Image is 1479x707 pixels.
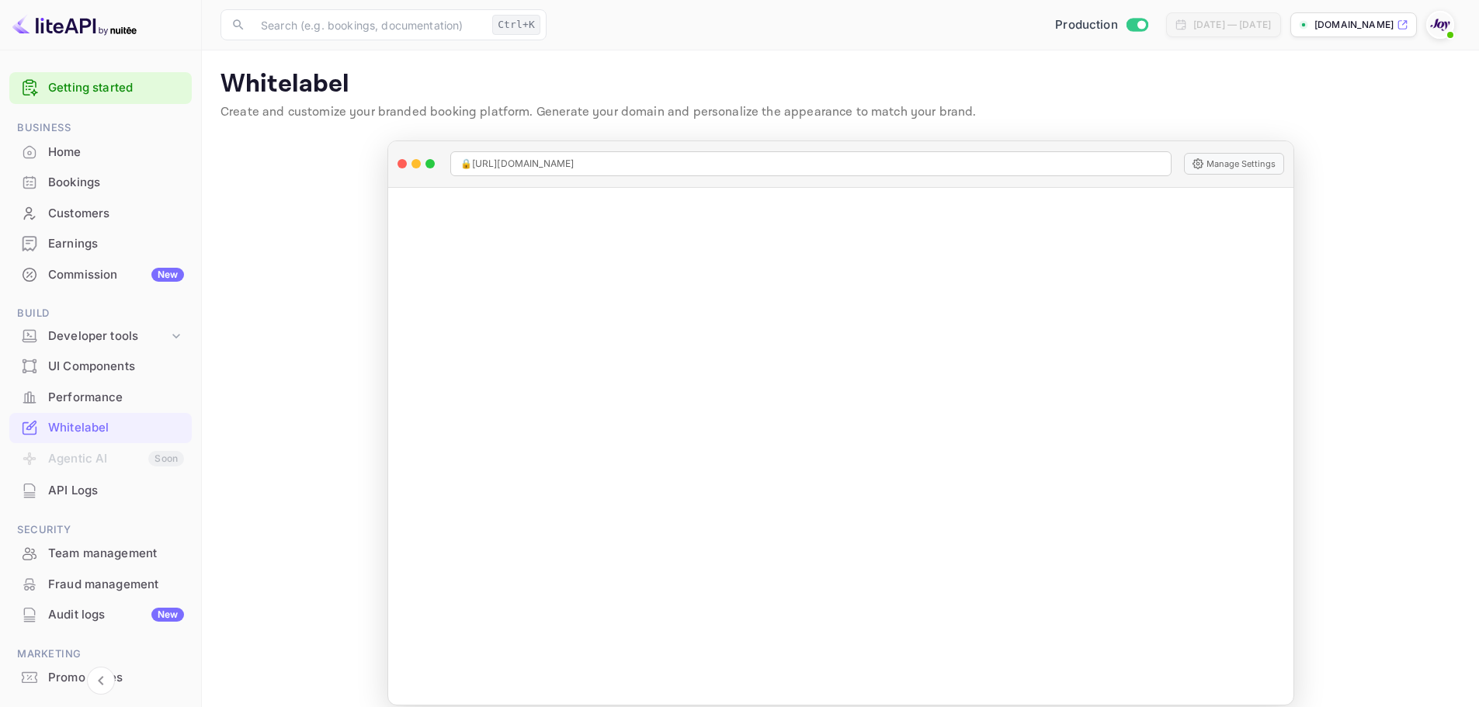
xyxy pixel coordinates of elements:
div: Bookings [9,168,192,198]
a: Home [9,137,192,166]
a: Fraud management [9,570,192,598]
a: Performance [9,383,192,411]
div: New [151,608,184,622]
div: Promo codes [9,663,192,693]
img: LiteAPI logo [12,12,137,37]
p: [DOMAIN_NAME] [1314,18,1394,32]
div: Fraud management [48,576,184,594]
div: Customers [48,205,184,223]
div: CommissionNew [9,260,192,290]
div: Promo codes [48,669,184,687]
button: Collapse navigation [87,667,115,695]
a: Whitelabel [9,413,192,442]
div: Team management [48,545,184,563]
div: Whitelabel [9,413,192,443]
button: Manage Settings [1184,153,1284,175]
div: Developer tools [9,323,192,350]
div: Fraud management [9,570,192,600]
a: Team management [9,539,192,567]
div: Bookings [48,174,184,192]
div: Ctrl+K [492,15,540,35]
p: Create and customize your branded booking platform. Generate your domain and personalize the appe... [220,103,1460,122]
div: Earnings [9,229,192,259]
a: Promo codes [9,663,192,691]
div: New [151,268,184,282]
span: Build [9,305,192,322]
div: Performance [9,383,192,413]
a: Customers [9,199,192,227]
div: Audit logs [48,606,184,624]
div: API Logs [48,482,184,500]
div: Home [9,137,192,168]
div: [DATE] — [DATE] [1193,18,1271,32]
a: Getting started [48,79,184,97]
div: UI Components [9,352,192,382]
a: API Logs [9,476,192,504]
div: Developer tools [48,328,168,345]
span: Production [1055,16,1118,34]
span: Security [9,522,192,539]
p: Whitelabel [220,69,1460,100]
div: Team management [9,539,192,569]
div: Whitelabel [48,419,184,437]
input: Search (e.g. bookings, documentation) [252,9,486,40]
a: Bookings [9,168,192,196]
a: UI Components [9,352,192,380]
div: UI Components [48,358,184,376]
div: Home [48,144,184,161]
div: Getting started [9,72,192,104]
div: Commission [48,266,184,284]
div: Switch to Sandbox mode [1049,16,1154,34]
div: Performance [48,389,184,407]
div: Audit logsNew [9,600,192,630]
a: Earnings [9,229,192,258]
span: Business [9,120,192,137]
span: Marketing [9,646,192,663]
div: Customers [9,199,192,229]
a: Audit logsNew [9,600,192,629]
div: Earnings [48,235,184,253]
a: CommissionNew [9,260,192,289]
span: 🔒 [URL][DOMAIN_NAME] [460,157,575,171]
img: With Joy [1428,12,1453,37]
div: API Logs [9,476,192,506]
